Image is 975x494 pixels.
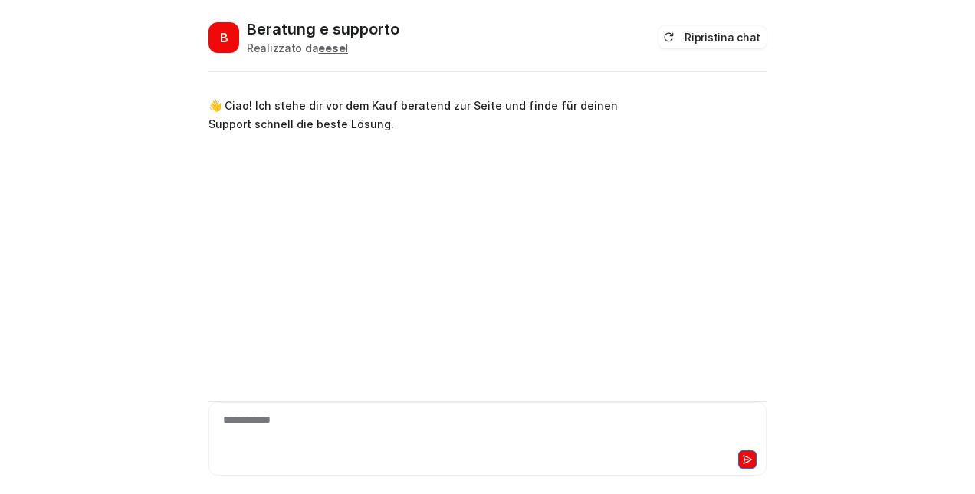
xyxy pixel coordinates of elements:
[318,41,348,54] b: eesel
[247,40,399,56] div: Realizzato da
[208,22,239,53] span: B
[658,26,767,48] button: Ripristina chat
[247,18,399,40] h2: Beratung e supporto
[684,29,760,45] font: Ripristina chat
[208,97,657,133] p: 👋 Ciao! Ich stehe dir vor dem Kauf beratend zur Seite und finde für deinen Support schnell die be...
